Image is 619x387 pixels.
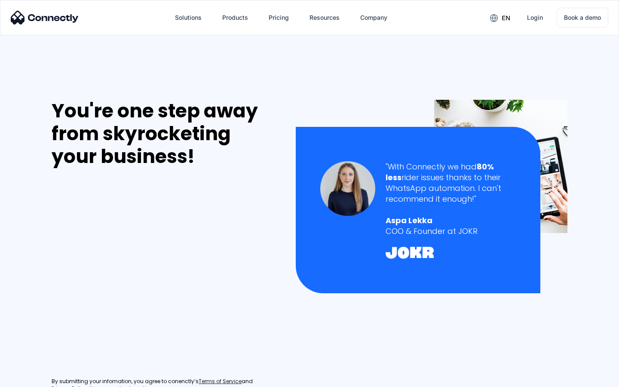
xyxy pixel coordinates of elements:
[17,372,52,384] ul: Language list
[175,12,202,24] div: Solutions
[52,100,278,168] div: You're one step away from skyrocketing your business!
[269,12,289,24] div: Pricing
[520,7,550,28] a: Login
[386,161,516,205] div: "With Connectly we had rider issues thanks to their WhatsApp automation. I can't recommend it eno...
[9,372,52,384] aside: Language selected: English
[262,7,296,28] a: Pricing
[11,11,79,25] img: Connectly Logo
[309,12,340,24] div: Resources
[557,8,608,28] a: Book a demo
[386,161,494,183] strong: 80% less
[386,215,432,226] strong: Aspa Lekka
[52,178,181,368] iframe: Form 0
[527,12,543,24] div: Login
[386,226,516,236] div: COO & Founder at JOKR
[222,12,248,24] div: Products
[199,378,242,385] a: Terms of Service
[502,12,510,24] div: en
[360,12,387,24] div: Company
